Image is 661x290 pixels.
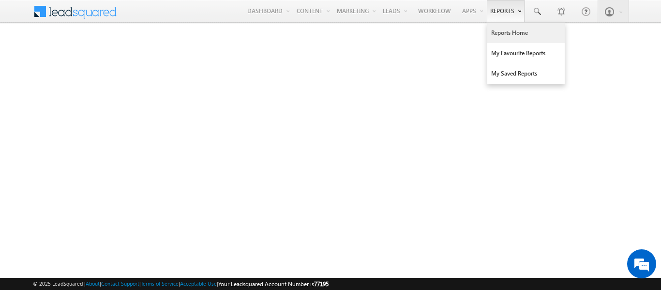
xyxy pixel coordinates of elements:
a: My Saved Reports [487,63,565,84]
span: Your Leadsquared Account Number is [218,280,329,288]
textarea: Type your message and hit 'Enter' [13,90,177,215]
a: Contact Support [101,280,139,287]
em: Start Chat [132,224,176,237]
a: About [86,280,100,287]
a: Reports Home [487,23,565,43]
a: Acceptable Use [180,280,217,287]
a: My Favourite Reports [487,43,565,63]
img: d_60004797649_company_0_60004797649 [16,51,41,63]
span: © 2025 LeadSquared | | | | | [33,279,329,289]
a: Terms of Service [141,280,179,287]
span: 77195 [314,280,329,288]
div: Chat with us now [50,51,163,63]
div: Minimize live chat window [159,5,182,28]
